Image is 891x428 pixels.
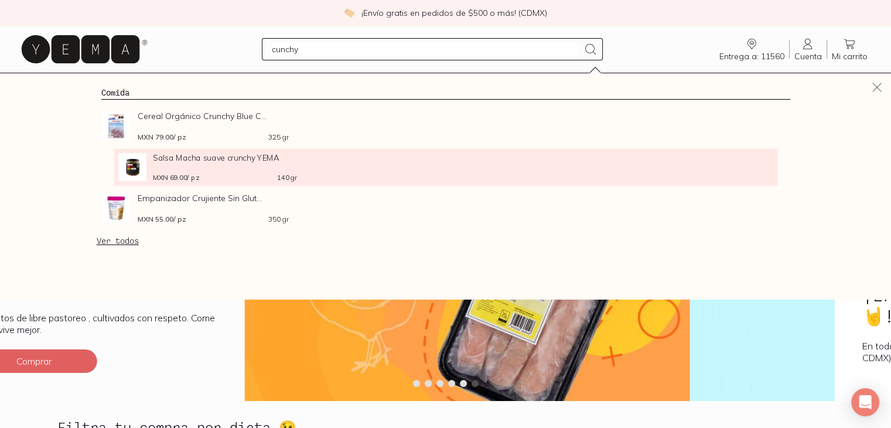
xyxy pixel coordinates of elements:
div: Open Intercom Messenger [851,388,879,416]
input: Busca los mejores productos [272,42,579,56]
p: ¡Envío gratis en pedidos de $500 o más! (CDMX) [361,7,547,19]
a: pasillo-todos-link [45,73,120,96]
img: Empanizador Crujiente Sin Gluten Morama [101,193,131,223]
img: check [344,8,354,18]
span: 325 gr [268,134,289,141]
span: MXN 79.00 / pz [138,134,186,141]
a: Ver todos [97,236,139,246]
span: Cereal Orgánico Crunchy Blue C... [138,111,289,121]
a: Los estrenos ✨ [395,73,487,96]
img: Cereal Orgánico Crunchy Blue Corn Vivente [101,111,131,141]
a: Entrega a: 11560 [715,37,789,62]
span: 350 gr [268,216,289,223]
a: Comida [101,87,129,97]
a: Cuenta [790,37,827,62]
span: Empanizador Crujiente Sin Glut... [138,193,289,203]
span: Entrega a: 11560 [719,51,784,62]
a: Sucursales 📍 [157,73,238,96]
span: MXN 55.00 / pz [138,216,186,223]
a: Mi carrito [827,37,872,62]
span: Mi carrito [832,51,868,62]
span: Salsa Macha suave crunchy YEMA [153,153,296,162]
img: Salsa Macha suave crunchy YEMA [118,153,146,181]
a: Cereal Orgánico Crunchy Blue Corn ViventeCereal Orgánico Crunchy Blue C...MXN 79.00/ pz325 gr [101,111,790,141]
span: Cuenta [794,51,822,62]
span: 140 gr [277,174,296,181]
a: Salsa Macha suave crunchy YEMASalsa Macha suave crunchy YEMAMXN 69.00/ pz140 gr [118,153,773,181]
span: MXN 69.00 / pz [153,174,199,181]
a: Los Imperdibles ⚡️ [261,73,371,96]
a: Empanizador Crujiente Sin Gluten MoramaEmpanizador Crujiente Sin Glut...MXN 55.00/ pz350 gr [101,193,790,223]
